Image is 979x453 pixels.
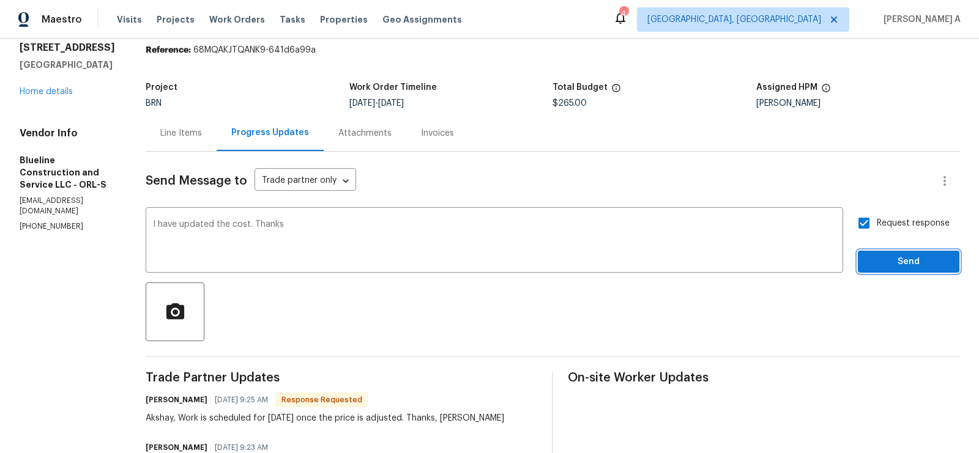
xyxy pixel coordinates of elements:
[146,372,537,384] span: Trade Partner Updates
[146,99,162,108] span: BRN
[858,251,959,273] button: Send
[382,13,462,26] span: Geo Assignments
[20,42,116,54] h2: [STREET_ADDRESS]
[756,83,817,92] h5: Assigned HPM
[157,13,195,26] span: Projects
[146,175,247,187] span: Send Message to
[378,99,404,108] span: [DATE]
[568,372,959,384] span: On-site Worker Updates
[320,13,368,26] span: Properties
[821,83,831,99] span: The hpm assigned to this work order.
[146,46,191,54] b: Reference:
[611,83,621,99] span: The total cost of line items that have been proposed by Opendoor. This sum includes line items th...
[349,99,404,108] span: -
[209,13,265,26] span: Work Orders
[421,127,454,139] div: Invoices
[117,13,142,26] span: Visits
[20,127,116,139] h4: Vendor Info
[277,394,367,406] span: Response Requested
[20,87,73,96] a: Home details
[42,13,82,26] span: Maestro
[280,15,305,24] span: Tasks
[20,59,116,71] h5: [GEOGRAPHIC_DATA]
[160,127,202,139] div: Line Items
[553,99,587,108] span: $265.00
[338,127,392,139] div: Attachments
[255,171,356,191] div: Trade partner only
[20,196,116,216] p: [EMAIL_ADDRESS][DOMAIN_NAME]
[146,412,504,424] div: Akshay, Work is scheduled for [DATE] once the price is adjusted. Thanks, [PERSON_NAME]
[146,394,207,406] h6: [PERSON_NAME]
[868,254,950,270] span: Send
[153,220,836,263] textarea: I have updated the cost. Thanks
[879,13,961,26] span: [PERSON_NAME] A
[349,99,375,108] span: [DATE]
[877,217,950,230] span: Request response
[146,44,959,56] div: 68MQAKJTQANK9-641d6a99a
[756,99,959,108] div: [PERSON_NAME]
[20,154,116,191] h5: Blueline Construction and Service LLC - ORL-S
[349,83,437,92] h5: Work Order Timeline
[553,83,608,92] h5: Total Budget
[146,83,177,92] h5: Project
[20,221,116,232] p: [PHONE_NUMBER]
[647,13,821,26] span: [GEOGRAPHIC_DATA], [GEOGRAPHIC_DATA]
[231,127,309,139] div: Progress Updates
[619,7,628,20] div: 4
[215,394,268,406] span: [DATE] 9:25 AM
